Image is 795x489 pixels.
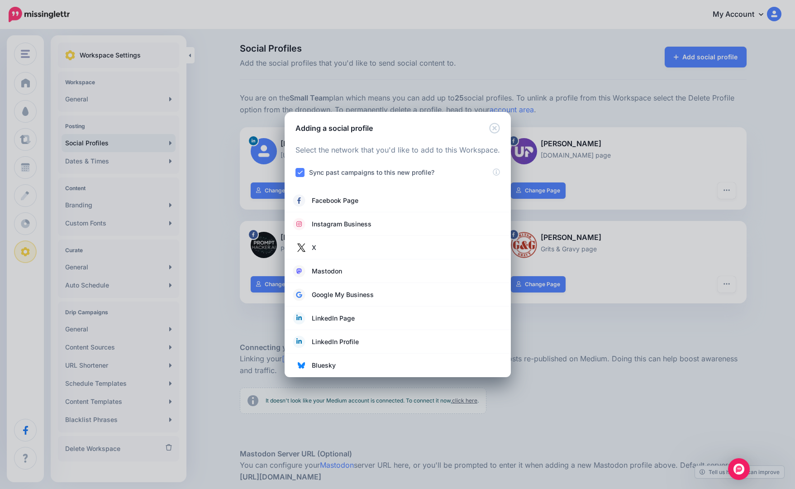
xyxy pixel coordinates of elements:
button: Close [489,123,500,134]
span: Mastodon [312,266,342,277]
a: X [294,241,502,254]
h5: Adding a social profile [295,123,373,134]
a: Google My Business [294,288,502,301]
a: LinkedIn Profile [294,336,502,348]
img: bluesky.png [298,362,305,369]
span: Bluesky [312,360,336,371]
span: Google My Business [312,289,374,300]
span: Instagram Business [312,219,371,230]
span: X [312,242,316,253]
p: Select the network that you'd like to add to this Workspace. [295,144,500,156]
span: Facebook Page [312,195,358,206]
a: Instagram Business [294,218,502,230]
a: LinkedIn Page [294,312,502,325]
span: LinkedIn Profile [312,336,359,347]
span: LinkedIn Page [312,313,355,324]
label: Sync past campaigns to this new profile? [309,167,434,177]
a: Facebook Page [294,194,502,207]
a: Mastodon [294,265,502,278]
div: Open Intercom Messenger [728,458,750,480]
img: twitter.jpg [294,240,309,255]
